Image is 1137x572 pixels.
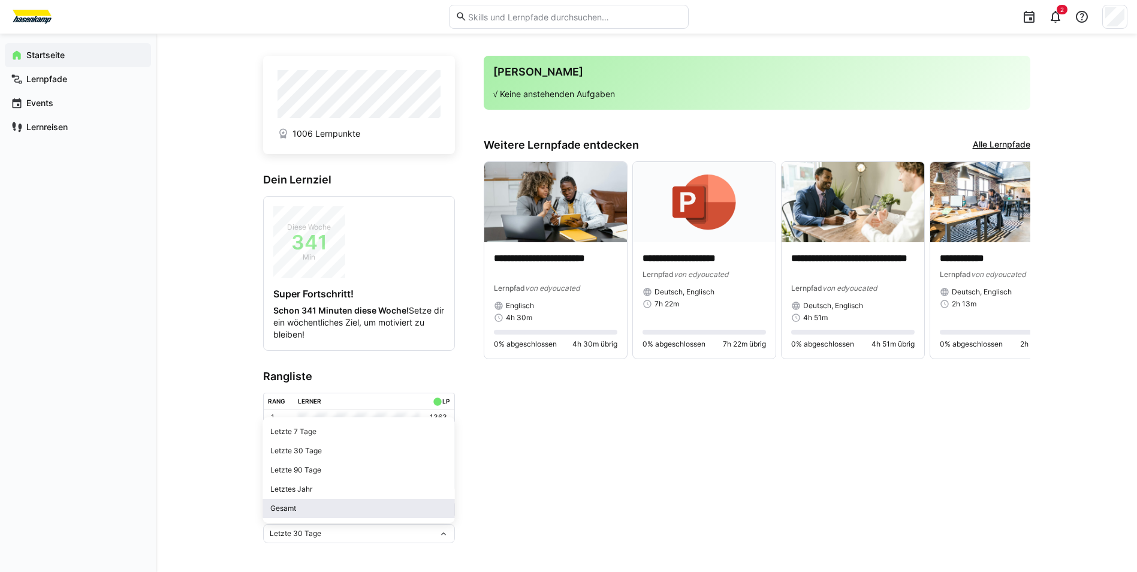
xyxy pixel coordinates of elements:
div: Letzte 7 Tage [270,427,448,436]
img: image [633,162,776,242]
span: Lernpfad [940,270,971,279]
p: 1363 [430,413,447,422]
h3: Rangliste [263,370,455,383]
input: Skills und Lernpfade durchsuchen… [467,11,681,22]
span: 0% abgeschlossen [791,339,854,349]
span: 7h 22m übrig [723,339,766,349]
span: 0% abgeschlossen [643,339,705,349]
div: Letztes Jahr [270,484,448,494]
h3: Dein Lernziel [263,173,455,186]
span: 4h 51m [803,313,828,323]
div: Letzte 90 Tage [270,465,448,475]
span: 4h 51m übrig [871,339,915,349]
span: von edyoucated [525,284,580,293]
span: von edyoucated [822,284,877,293]
div: LP [442,398,450,405]
p: √ Keine anstehenden Aufgaben [493,88,1021,100]
span: 4h 30m [506,313,532,323]
p: 1 [271,413,275,422]
img: image [484,162,627,242]
div: Gesamt [270,504,448,513]
span: von edyoucated [674,270,728,279]
span: von edyoucated [971,270,1026,279]
span: 7h 22m [655,299,679,309]
div: Letzte 30 Tage [270,446,448,456]
span: Lernpfad [791,284,822,293]
img: image [782,162,924,242]
h3: [PERSON_NAME] [493,65,1021,79]
h4: Super Fortschritt! [273,288,445,300]
span: 2 [1060,6,1064,13]
p: Setze dir ein wöchentliches Ziel, um motiviert zu bleiben! [273,305,445,341]
span: Deutsch, Englisch [803,301,863,311]
span: 4h 30m übrig [572,339,617,349]
span: Lernpfad [643,270,674,279]
span: Lernpfad [494,284,525,293]
span: 0% abgeschlossen [494,339,557,349]
div: Rang [268,398,285,405]
span: 2h 13m übrig [1020,339,1063,349]
span: Deutsch, Englisch [655,287,714,297]
span: Deutsch, Englisch [952,287,1012,297]
div: Lerner [298,398,321,405]
span: 2h 13m [952,299,976,309]
span: Letzte 30 Tage [270,529,321,538]
a: Alle Lernpfade [973,139,1030,152]
span: 0% abgeschlossen [940,339,1003,349]
span: 1006 Lernpunkte [292,128,360,140]
strong: Schon 341 Minuten diese Woche! [273,305,409,315]
img: image [930,162,1073,242]
span: Englisch [506,301,534,311]
h3: Weitere Lernpfade entdecken [484,139,639,152]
